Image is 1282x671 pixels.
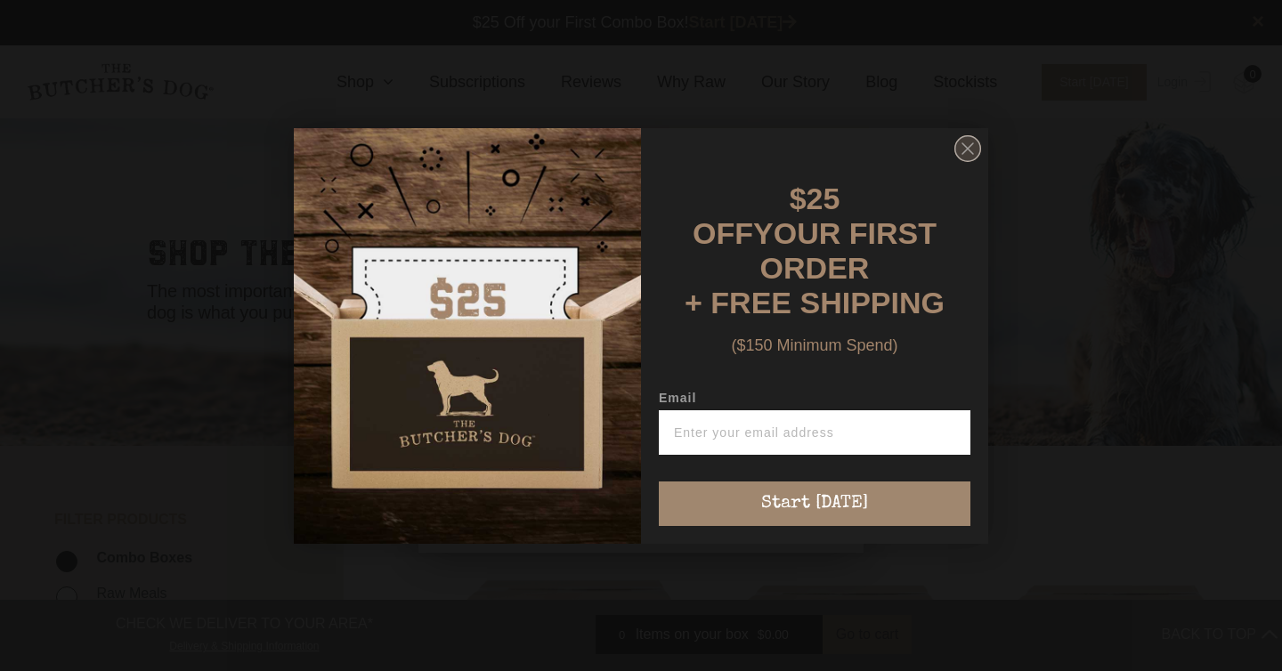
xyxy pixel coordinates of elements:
img: d0d537dc-5429-4832-8318-9955428ea0a1.jpeg [294,128,641,544]
button: Start [DATE] [659,481,970,526]
label: Email [659,391,970,410]
span: ($150 Minimum Spend) [731,336,897,354]
span: YOUR FIRST ORDER + FREE SHIPPING [685,216,945,319]
span: $25 OFF [693,182,840,250]
button: Close dialog [954,135,981,162]
input: Enter your email address [659,410,970,455]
